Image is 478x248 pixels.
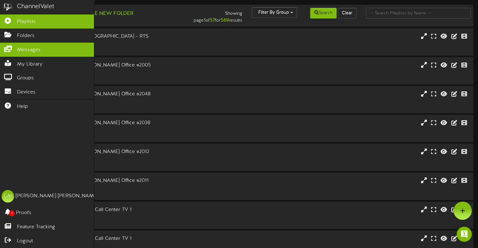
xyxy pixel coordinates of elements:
[25,177,204,184] div: AFCU Building #3 | [PERSON_NAME] Office #2011
[204,18,206,23] strong: 1
[25,69,204,74] div: Landscape ( 16:9 )
[25,45,204,51] div: # 10187
[17,46,41,54] span: Messages
[25,119,204,127] div: AFCU Building #3 | [PERSON_NAME] Office #2038
[25,242,204,248] div: Landscape ( 16:9 )
[17,103,28,110] span: Help
[171,7,247,24] div: Showing page of for results
[17,61,42,68] span: My Library
[25,148,204,156] div: AFCU Building #3 | [PERSON_NAME] Office #2012
[17,2,54,11] div: ChannelValet
[25,190,204,195] div: # 9959
[457,227,472,242] div: Open Intercom Messenger
[25,161,204,166] div: # 9960
[25,74,204,80] div: # 9958
[310,8,337,18] button: Search
[25,235,204,242] div: [GEOGRAPHIC_DATA] #5 | Call Center TV 1
[25,132,204,137] div: # 9961
[17,224,55,231] span: Feature Tracking
[366,8,471,18] input: -- Search Playlists by Name --
[17,32,35,40] span: Folders
[25,206,204,214] div: [GEOGRAPHIC_DATA] #5 | Call Center TV 1
[2,190,14,203] div: CM
[252,7,297,18] button: Filter By Group
[25,127,204,132] div: Landscape ( 16:9 )
[25,156,204,161] div: Landscape ( 16:9 )
[73,10,135,18] button: Create New Folder
[221,18,229,23] strong: 569
[25,91,204,98] div: AFCU Building #3 | [PERSON_NAME] Office #2048
[25,184,204,190] div: Landscape ( 16:9 )
[25,62,204,69] div: AFCU Building #3 | [PERSON_NAME] Office #2005
[16,209,31,217] span: Proofs
[17,238,33,245] span: Logout
[25,213,204,219] div: Landscape ( 16:9 )
[210,18,215,23] strong: 57
[338,8,356,18] button: Clear
[17,75,34,82] span: Groups
[17,18,36,25] span: Playlists
[25,98,204,103] div: Landscape ( 16:9 )
[25,40,204,45] div: Landscape ( 16:9 )
[25,103,204,108] div: # 9962
[17,89,36,96] span: Devices
[16,193,98,200] div: [PERSON_NAME] [PERSON_NAME]
[25,33,204,40] div: AFCU - The Market - [GEOGRAPHIC_DATA] - RTS
[9,210,15,216] span: 0
[25,219,204,224] div: # 9963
